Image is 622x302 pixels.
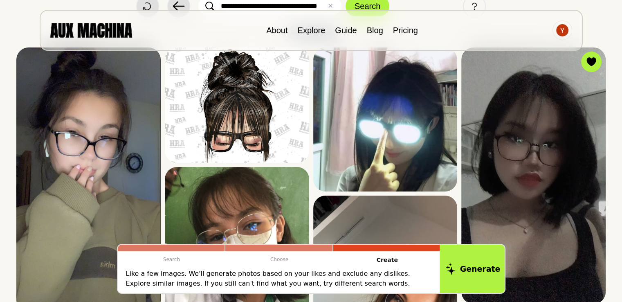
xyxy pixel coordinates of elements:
[266,26,287,35] a: About
[165,47,309,163] img: Search result
[118,251,226,268] p: Search
[367,26,383,35] a: Blog
[333,251,441,269] p: Create
[50,23,132,37] img: AUX MACHINA
[440,243,506,294] button: Generate
[126,269,433,288] p: Like a few images. We'll generate photos based on your likes and exclude any dislikes. Explore si...
[313,47,458,192] img: Search result
[335,26,357,35] a: Guide
[556,24,568,36] img: Avatar
[297,26,325,35] a: Explore
[393,26,418,35] a: Pricing
[225,251,333,268] p: Choose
